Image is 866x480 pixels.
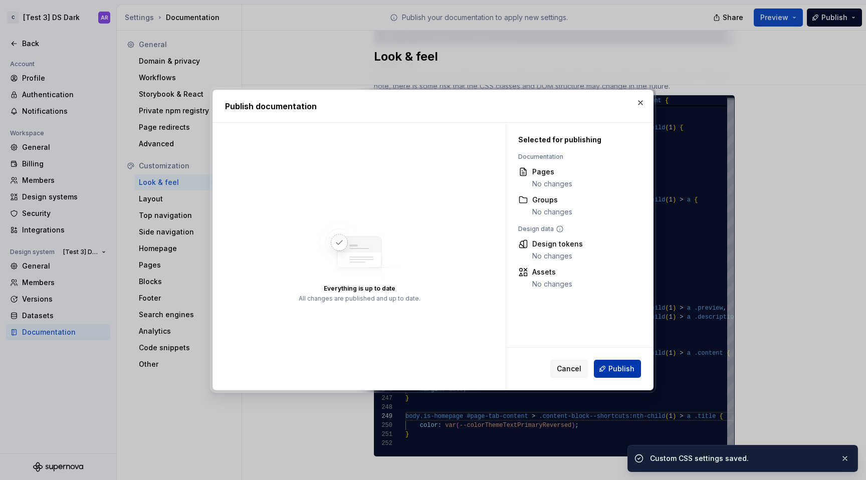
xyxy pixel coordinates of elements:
[532,179,572,189] div: No changes
[550,360,588,378] button: Cancel
[532,239,583,249] div: Design tokens
[324,285,395,293] div: Everything is up to date
[532,251,583,261] div: No changes
[650,453,832,463] div: Custom CSS settings saved.
[532,167,572,177] div: Pages
[299,295,420,303] div: All changes are published and up to date.
[594,360,641,378] button: Publish
[532,207,572,217] div: No changes
[532,279,572,289] div: No changes
[532,195,572,205] div: Groups
[608,364,634,374] span: Publish
[518,225,629,233] div: Design data
[225,100,641,112] h2: Publish documentation
[532,267,572,277] div: Assets
[518,135,629,145] div: Selected for publishing
[518,153,629,161] div: Documentation
[557,364,581,374] span: Cancel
